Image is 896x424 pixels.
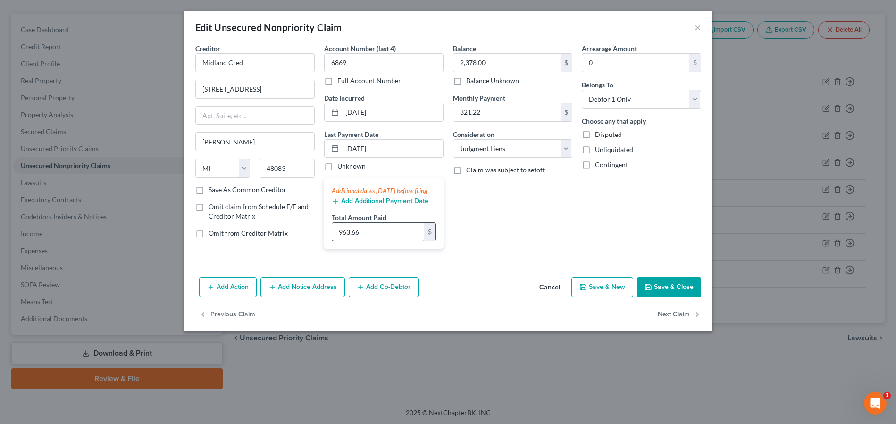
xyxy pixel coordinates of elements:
label: Save As Common Creditor [209,185,286,195]
div: Additional dates [DATE] before filing [332,186,436,195]
label: Total Amount Paid [332,212,386,222]
input: 0.00 [332,223,424,241]
div: $ [561,103,572,121]
label: Balance [453,43,476,53]
button: Next Claim [658,305,701,324]
label: Choose any that apply [582,116,646,126]
span: Disputed [595,130,622,138]
span: Omit claim from Schedule E/F and Creditor Matrix [209,203,309,220]
input: MM/DD/YYYY [342,140,443,158]
input: 0.00 [582,54,689,72]
label: Account Number (last 4) [324,43,396,53]
span: Unliquidated [595,145,633,153]
label: Monthly Payment [453,93,505,103]
input: Enter address... [196,80,314,98]
div: $ [561,54,572,72]
button: Save & New [571,277,633,297]
label: Arrearage Amount [582,43,637,53]
label: Full Account Number [337,76,401,85]
input: Search creditor by name... [195,53,315,72]
div: Edit Unsecured Nonpriority Claim [195,21,342,34]
label: Date Incurred [324,93,365,103]
button: Save & Close [637,277,701,297]
button: Add Co-Debtor [349,277,419,297]
label: Unknown [337,161,366,171]
div: $ [689,54,701,72]
input: 0.00 [453,103,561,121]
span: Creditor [195,44,220,52]
input: Enter city... [196,133,314,151]
span: Contingent [595,161,628,169]
button: Cancel [532,278,568,297]
button: Add Action [199,277,257,297]
span: Omit from Creditor Matrix [209,229,288,237]
button: × [695,22,701,33]
span: Belongs To [582,81,613,89]
span: 1 [883,392,891,399]
input: Apt, Suite, etc... [196,107,314,125]
iframe: Intercom live chat [864,392,887,415]
label: Last Payment Date [324,129,378,139]
label: Consideration [453,129,494,139]
button: Previous Claim [199,305,255,324]
input: MM/DD/YYYY [342,103,443,121]
button: Add Notice Address [260,277,345,297]
div: $ [424,223,435,241]
label: Balance Unknown [466,76,519,85]
input: 0.00 [453,54,561,72]
input: Enter zip... [260,159,315,178]
button: Add Additional Payment Date [332,197,428,205]
span: Claim was subject to setoff [466,166,545,174]
input: XXXX [324,53,444,72]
